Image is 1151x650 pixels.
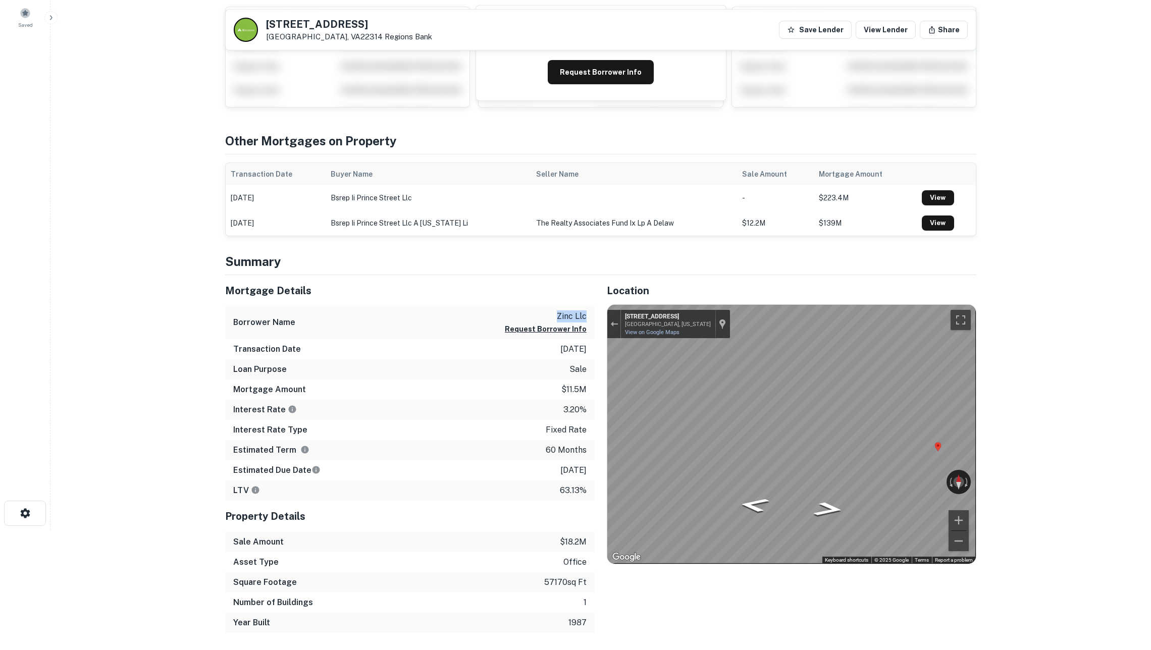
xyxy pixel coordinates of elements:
[814,163,917,185] th: Mortgage Amount
[233,444,309,456] h6: Estimated Term
[531,210,737,236] td: the realty associates fund ix lp a delaw
[856,21,916,39] a: View Lender
[544,576,587,588] p: 57170 sq ft
[610,551,643,564] a: Open this area in Google Maps (opens a new window)
[226,185,326,210] td: [DATE]
[3,4,47,31] a: Saved
[300,445,309,454] svg: Term is based on a standard schedule for this type of loan.
[233,316,295,329] h6: Borrower Name
[560,484,587,497] p: 63.13%
[326,185,531,210] td: bsrep ii prince street llc
[385,32,432,41] a: Regions Bank
[311,465,321,474] svg: Estimate is based on a standard schedule for this type of loan.
[915,557,929,563] a: Terms (opens in new tab)
[779,21,852,39] button: Save Lender
[288,405,297,414] svg: The interest rates displayed on the website are for informational purposes only and may be report...
[726,494,782,516] path: Go West, Prince St
[531,163,737,185] th: Seller Name
[233,363,287,375] h6: Loan Purpose
[326,163,531,185] th: Buyer Name
[233,536,284,548] h6: Sale Amount
[233,484,260,497] h6: LTV
[814,185,917,210] td: $223.4M
[874,557,909,563] span: © 2025 Google
[625,329,679,336] a: View on Google Maps
[737,163,814,185] th: Sale Amount
[560,464,587,476] p: [DATE]
[625,313,711,321] div: [STREET_ADDRESS]
[233,404,297,416] h6: Interest Rate
[801,499,856,520] path: Go East, Prince St
[607,305,976,564] div: Map
[625,321,711,328] div: [GEOGRAPHIC_DATA], [US_STATE]
[719,318,726,330] a: Show location on map
[563,556,587,568] p: office
[947,470,954,494] button: Rotate counterclockwise
[546,424,587,436] p: fixed rate
[1101,569,1151,618] iframe: Chat Widget
[825,557,868,564] button: Keyboard shortcuts
[560,343,587,355] p: [DATE]
[226,163,326,185] th: Transaction Date
[737,210,814,236] td: $12.2M
[584,597,587,609] p: 1
[233,343,301,355] h6: Transaction Date
[225,252,976,270] h4: Summary
[610,551,643,564] img: Google
[814,210,917,236] td: $139M
[951,310,971,330] button: Toggle fullscreen view
[251,485,260,495] svg: LTVs displayed on the website are for informational purposes only and may be reported incorrectly...
[607,283,976,298] h5: Location
[266,19,432,29] h5: [STREET_ADDRESS]
[266,32,432,41] p: [GEOGRAPHIC_DATA], VA22314
[737,185,814,210] td: -
[922,215,954,231] a: View
[569,363,587,375] p: sale
[949,531,969,551] button: Zoom out
[505,323,587,335] button: Request Borrower Info
[233,384,306,396] h6: Mortgage Amount
[922,190,954,205] a: View
[563,404,587,416] p: 3.20%
[326,210,531,236] td: bsrep ii prince street llc a [US_STATE] li
[225,283,595,298] h5: Mortgage Details
[935,557,973,563] a: Report a problem
[949,510,969,530] button: Zoom in
[233,617,270,629] h6: Year Built
[225,132,976,150] h4: Other Mortgages on Property
[920,21,968,39] button: Share
[561,384,587,396] p: $11.5m
[560,536,587,548] p: $18.2m
[233,576,297,588] h6: Square Footage
[568,617,587,629] p: 1987
[548,60,654,84] button: Request Borrower Info
[546,444,587,456] p: 60 months
[954,470,964,494] button: Reset the view
[505,310,587,322] p: zinc llc
[233,597,313,609] h6: Number of Buildings
[225,509,595,524] h5: Property Details
[607,317,620,331] button: Exit the Street View
[233,464,321,476] h6: Estimated Due Date
[18,21,33,29] span: Saved
[226,210,326,236] td: [DATE]
[607,305,976,564] div: Street View
[233,424,307,436] h6: Interest Rate Type
[964,470,971,494] button: Rotate clockwise
[233,556,279,568] h6: Asset Type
